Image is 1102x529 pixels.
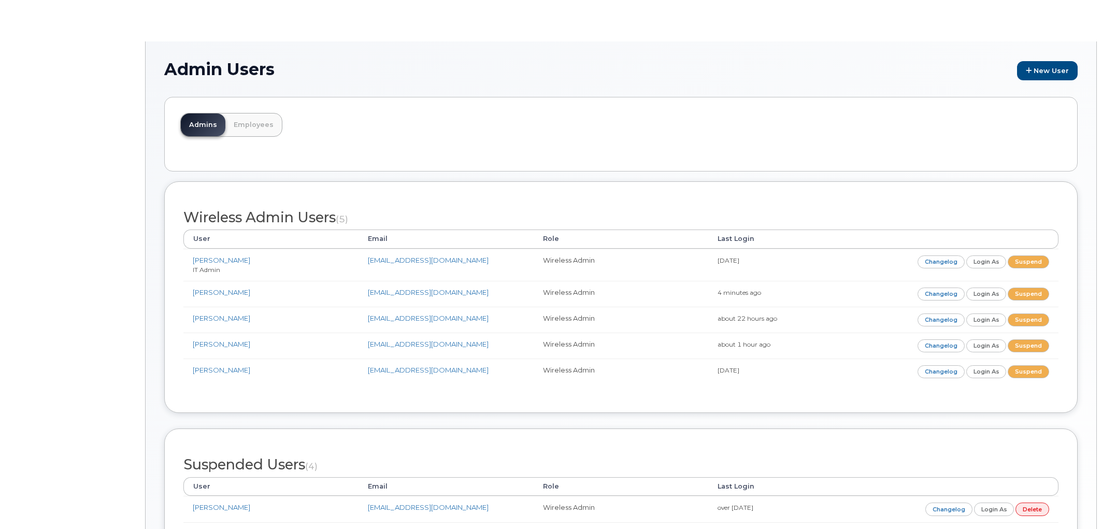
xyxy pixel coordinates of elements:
h1: Admin Users [164,60,1078,80]
td: Wireless Admin [534,496,709,522]
h2: Suspended Users [183,457,1058,473]
a: Login as [966,255,1007,268]
th: Role [534,477,709,496]
a: Changelog [918,365,965,378]
a: Login as [966,365,1007,378]
td: Wireless Admin [534,249,709,281]
th: User [183,230,359,248]
a: Changelog [918,313,965,326]
a: Suspend [1008,365,1049,378]
a: Login as [966,339,1007,352]
td: Wireless Admin [534,281,709,307]
small: [DATE] [718,366,739,374]
a: [EMAIL_ADDRESS][DOMAIN_NAME] [368,288,489,296]
th: Email [359,477,534,496]
small: (5) [336,213,348,224]
a: Changelog [918,288,965,301]
a: [EMAIL_ADDRESS][DOMAIN_NAME] [368,340,489,348]
a: [PERSON_NAME] [193,314,250,322]
a: New User [1017,61,1078,80]
small: 4 minutes ago [718,289,761,296]
a: Employees [225,113,282,136]
a: Login as [974,503,1014,516]
a: Changelog [925,503,972,516]
a: [PERSON_NAME] [193,366,250,374]
a: Suspend [1008,255,1049,268]
th: User [183,477,359,496]
th: Role [534,230,709,248]
td: Wireless Admin [534,307,709,333]
h2: Wireless Admin Users [183,210,1058,225]
a: Admins [181,113,225,136]
th: Last Login [708,477,883,496]
a: Changelog [918,255,965,268]
a: [EMAIL_ADDRESS][DOMAIN_NAME] [368,256,489,264]
td: Wireless Admin [534,359,709,384]
small: (4) [305,461,318,471]
a: [EMAIL_ADDRESS][DOMAIN_NAME] [368,503,489,511]
small: over [DATE] [718,504,753,511]
a: Login as [966,288,1007,301]
small: IT Admin [193,266,220,274]
a: Suspend [1008,339,1049,352]
a: Suspend [1008,313,1049,326]
th: Email [359,230,534,248]
th: Last Login [708,230,883,248]
a: [PERSON_NAME] [193,288,250,296]
a: Delete [1015,503,1049,516]
a: Login as [966,313,1007,326]
small: [DATE] [718,256,739,264]
small: about 22 hours ago [718,314,777,322]
a: Changelog [918,339,965,352]
a: [PERSON_NAME] [193,340,250,348]
small: about 1 hour ago [718,340,770,348]
a: [EMAIL_ADDRESS][DOMAIN_NAME] [368,366,489,374]
a: [PERSON_NAME] [193,256,250,264]
a: [PERSON_NAME] [193,503,250,511]
a: Suspend [1008,288,1049,301]
a: [EMAIL_ADDRESS][DOMAIN_NAME] [368,314,489,322]
td: Wireless Admin [534,333,709,359]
